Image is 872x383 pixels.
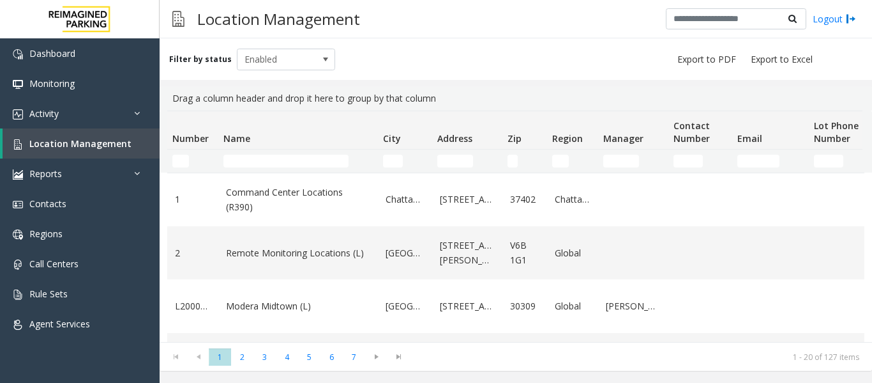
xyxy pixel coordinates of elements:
[13,169,23,180] img: 'icon'
[813,12,856,26] a: Logout
[437,132,472,145] span: Address
[368,352,385,362] span: Go to the next page
[13,260,23,270] img: 'icon'
[160,111,872,342] div: Data table
[29,288,68,300] span: Rule Sets
[378,150,432,173] td: City Filter
[737,132,762,145] span: Email
[510,238,539,267] a: V6B 1G1
[383,132,401,145] span: City
[223,155,349,168] input: Name Filter
[13,49,23,59] img: 'icon'
[167,86,864,111] div: Drag a column header and drop it here to group by that column
[231,348,253,366] span: Page 2
[276,348,298,366] span: Page 4
[226,299,370,313] a: Modera Midtown (L)
[440,299,495,313] a: [STREET_ADDRESS]
[29,168,62,180] span: Reports
[440,192,495,207] a: [STREET_ADDRESS]
[218,150,378,173] td: Name Filter
[226,246,370,260] a: Remote Monitoring Locations (L)
[172,155,189,168] input: Number Filter
[320,348,343,366] span: Page 6
[440,238,495,267] a: [STREET_ADDRESS][PERSON_NAME]
[437,155,473,168] input: Address Filter
[673,120,710,145] span: Contact Number
[668,150,732,173] td: Contact Number Filter
[737,155,779,168] input: Email Filter
[507,155,518,168] input: Zip Filter
[603,132,643,145] span: Manager
[175,192,211,207] a: 1
[552,132,583,145] span: Region
[29,318,90,330] span: Agent Services
[343,348,365,366] span: Page 7
[732,150,809,173] td: Email Filter
[510,299,539,313] a: 30309
[29,228,63,240] span: Regions
[746,51,818,68] button: Export to Excel
[417,352,859,363] kendo-pager-info: 1 - 20 of 127 items
[677,53,736,66] span: Export to PDF
[432,150,502,173] td: Address Filter
[253,348,276,366] span: Page 3
[814,120,859,145] span: Lot Phone Number
[172,132,209,145] span: Number
[175,299,211,313] a: L20000500
[552,155,569,168] input: Region Filter
[29,258,79,270] span: Call Centers
[547,150,598,173] td: Region Filter
[387,348,410,366] span: Go to the last page
[29,77,75,90] span: Monitoring
[555,246,590,260] a: Global
[237,49,315,70] span: Enabled
[383,155,403,168] input: City Filter
[365,348,387,366] span: Go to the next page
[386,299,425,313] a: [GEOGRAPHIC_DATA]
[672,51,741,68] button: Export to PDF
[598,150,668,173] td: Manager Filter
[603,155,639,168] input: Manager Filter
[673,155,703,168] input: Contact Number Filter
[814,155,843,168] input: Lot Phone Number Filter
[226,185,370,214] a: Command Center Locations (R390)
[29,137,132,150] span: Location Management
[223,132,250,145] span: Name
[510,192,539,207] a: 37402
[13,79,23,90] img: 'icon'
[298,348,320,366] span: Page 5
[175,246,211,260] a: 2
[13,230,23,240] img: 'icon'
[555,192,590,207] a: Chattanooga
[390,352,407,362] span: Go to the last page
[13,199,23,210] img: 'icon'
[167,150,218,173] td: Number Filter
[13,109,23,120] img: 'icon'
[13,290,23,300] img: 'icon'
[172,3,184,35] img: pageIcon
[13,320,23,330] img: 'icon'
[3,129,160,159] a: Location Management
[29,47,75,59] span: Dashboard
[751,53,813,66] span: Export to Excel
[13,139,23,150] img: 'icon'
[502,150,547,173] td: Zip Filter
[29,107,59,120] span: Activity
[169,54,232,65] label: Filter by status
[507,132,522,145] span: Zip
[29,198,66,210] span: Contacts
[555,299,590,313] a: Global
[606,299,661,313] a: [PERSON_NAME]
[209,348,231,366] span: Page 1
[846,12,856,26] img: logout
[191,3,366,35] h3: Location Management
[386,192,425,207] a: Chattanooga
[386,246,425,260] a: [GEOGRAPHIC_DATA]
